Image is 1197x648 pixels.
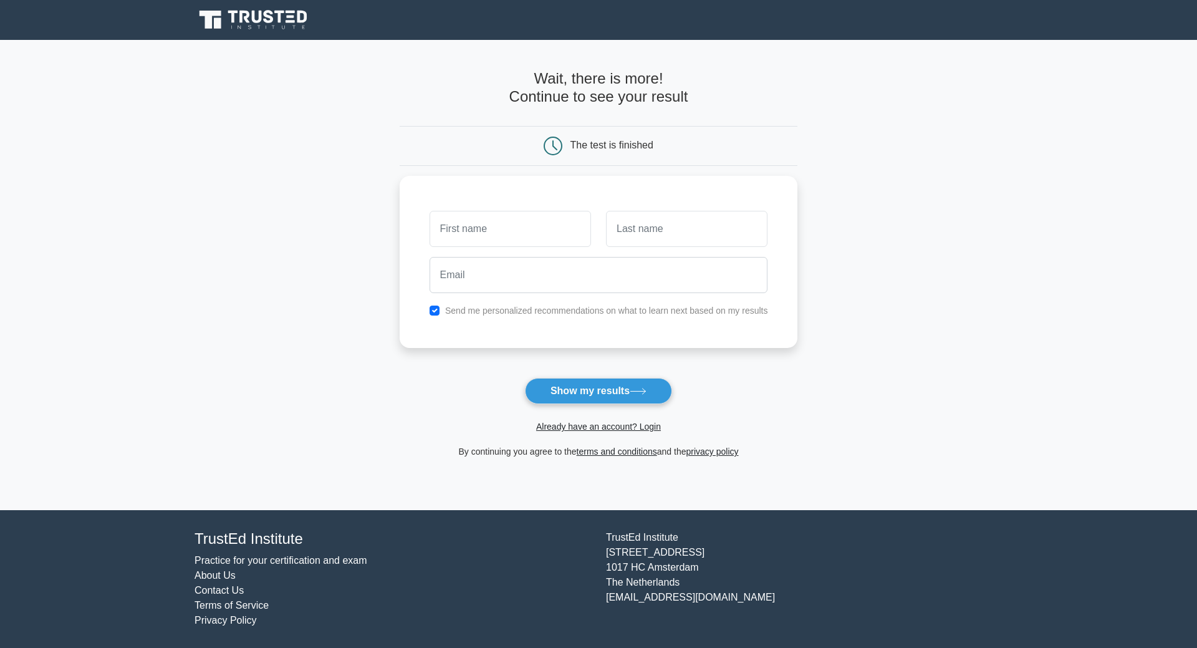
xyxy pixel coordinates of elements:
input: Last name [606,211,767,247]
input: First name [430,211,591,247]
div: TrustEd Institute [STREET_ADDRESS] 1017 HC Amsterdam The Netherlands [EMAIL_ADDRESS][DOMAIN_NAME] [598,530,1010,628]
a: Privacy Policy [195,615,257,626]
div: The test is finished [570,140,653,150]
div: By continuing you agree to the and the [392,444,805,459]
button: Show my results [525,378,672,404]
a: Terms of Service [195,600,269,611]
input: Email [430,257,768,293]
h4: Wait, there is more! Continue to see your result [400,70,798,106]
a: About Us [195,570,236,581]
a: Already have an account? Login [536,422,661,432]
a: terms and conditions [577,447,657,457]
a: privacy policy [686,447,739,457]
a: Practice for your certification and exam [195,555,367,566]
h4: TrustEd Institute [195,530,591,548]
label: Send me personalized recommendations on what to learn next based on my results [445,306,768,316]
a: Contact Us [195,585,244,596]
